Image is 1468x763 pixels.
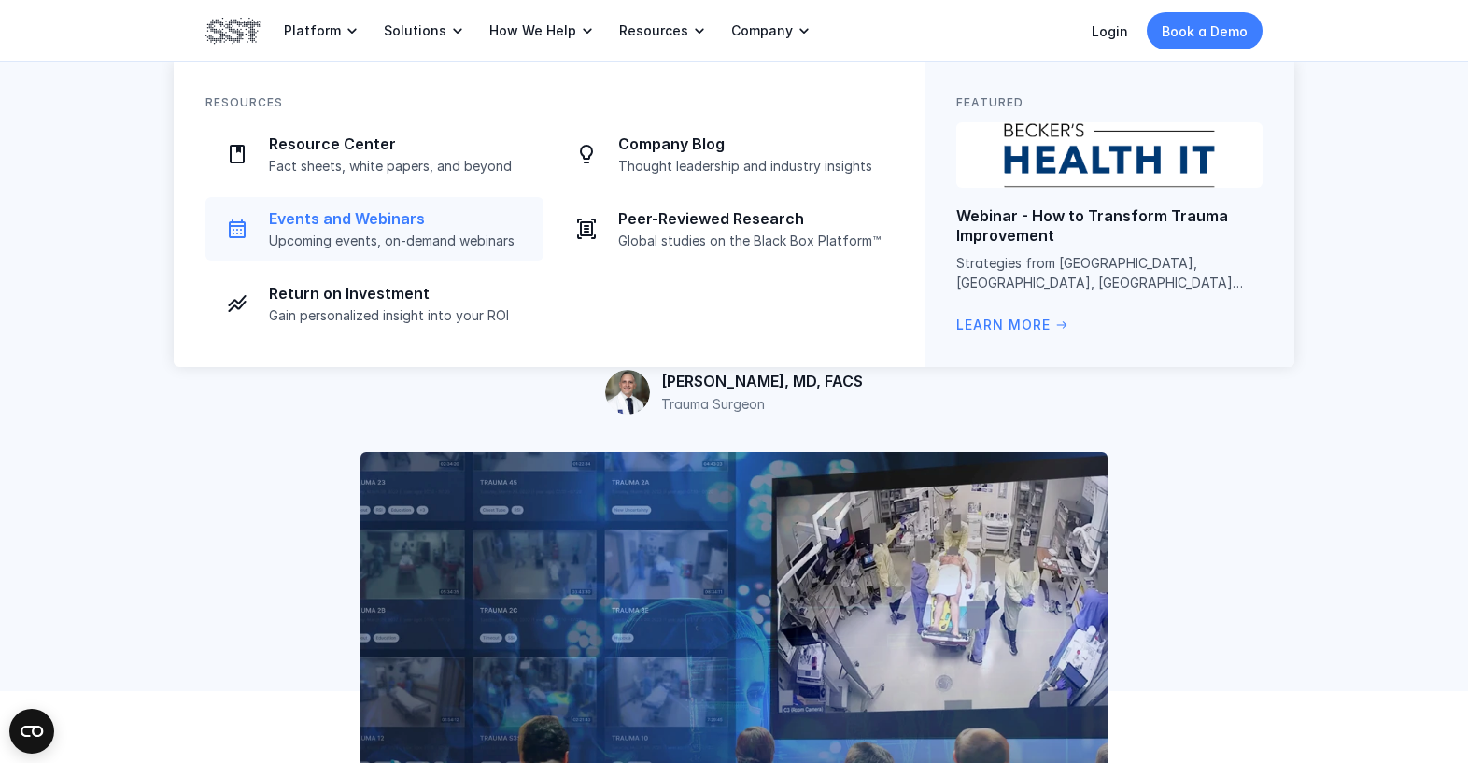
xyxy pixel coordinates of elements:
[284,22,341,39] p: Platform
[9,709,54,754] button: Open CMP widget
[661,372,863,391] p: [PERSON_NAME], MD, FACS
[269,284,532,304] p: Return on Investment
[1092,23,1128,39] a: Login
[205,272,543,335] a: Investment iconReturn on InvestmentGain personalized insight into your ROI
[956,253,1263,292] p: Strategies from [GEOGRAPHIC_DATA], [GEOGRAPHIC_DATA], [GEOGRAPHIC_DATA][US_STATE], and [GEOGRAPHI...
[731,22,793,39] p: Company
[269,307,532,324] p: Gain personalized insight into your ROI
[555,122,893,186] a: Lightbulb iconCompany BlogThought leadership and industry insights
[661,394,765,414] p: Trauma Surgeon
[269,233,532,249] p: Upcoming events, on-demand webinars
[205,93,283,111] p: Resources
[618,134,882,154] p: Company Blog
[575,218,598,240] img: Journal icon
[384,22,446,39] p: Solutions
[618,233,882,249] p: Global studies on the Black Box Platform™
[269,134,532,154] p: Resource Center
[555,197,893,261] a: Journal iconPeer-Reviewed ResearchGlobal studies on the Black Box Platform™
[205,197,543,261] a: Calendar iconEvents and WebinarsUpcoming events, on-demand webinars
[1162,21,1248,41] p: Book a Demo
[205,122,543,186] a: Paper iconResource CenterFact sheets, white papers, and beyond
[1147,12,1263,49] a: Book a Demo
[226,143,248,165] img: Paper icon
[205,15,261,47] img: SST logo
[605,370,650,415] img: Ryan P. Dumas headshot
[1054,318,1069,332] span: arrow_right_alt
[575,143,598,165] img: Lightbulb icon
[956,206,1263,246] p: Webinar - How to Transform Trauma Improvement
[956,122,1263,335] a: Becker's logoWebinar - How to Transform Trauma ImprovementStrategies from [GEOGRAPHIC_DATA], [GEO...
[489,22,576,39] p: How We Help
[956,122,1263,188] img: Becker's logo
[956,315,1051,335] p: Learn More
[226,218,248,240] img: Calendar icon
[956,93,1023,111] p: Featured
[269,209,532,229] p: Events and Webinars
[226,292,248,315] img: Investment icon
[618,158,882,175] p: Thought leadership and industry insights
[618,209,882,229] p: Peer-Reviewed Research
[269,158,532,175] p: Fact sheets, white papers, and beyond
[619,22,688,39] p: Resources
